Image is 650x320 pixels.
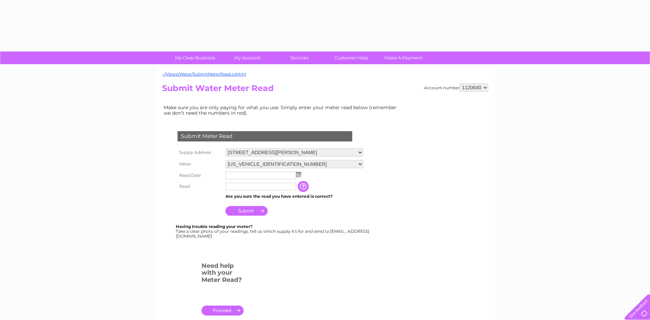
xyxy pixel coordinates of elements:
a: . [201,306,244,316]
img: ... [296,172,301,177]
input: Submit [225,206,268,216]
a: ~/Views/Water/SubmitMeterRead.cshtml [162,71,246,77]
a: My Account [219,52,275,64]
div: Submit Meter Read [177,131,352,141]
input: Information [298,181,310,192]
th: Read Date [176,170,224,181]
a: Make A Payment [375,52,432,64]
b: Having trouble reading your meter? [176,224,253,229]
a: Services [271,52,328,64]
th: Meter [176,158,224,170]
td: Make sure you are only paying for what you use. Simply enter your meter read below (remember we d... [162,103,402,117]
th: Supply Address [176,147,224,158]
h2: Submit Water Meter Read [162,83,488,96]
div: Account number [424,83,488,92]
h3: Need help with your Meter Read? [201,261,244,287]
td: Are you sure the read you have entered is correct? [224,192,365,201]
th: Read [176,181,224,192]
a: Customer Help [323,52,380,64]
div: Take a clear photo of your readings, tell us which supply it's for and send to [EMAIL_ADDRESS][DO... [176,224,370,238]
a: My Clear Business [167,52,223,64]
